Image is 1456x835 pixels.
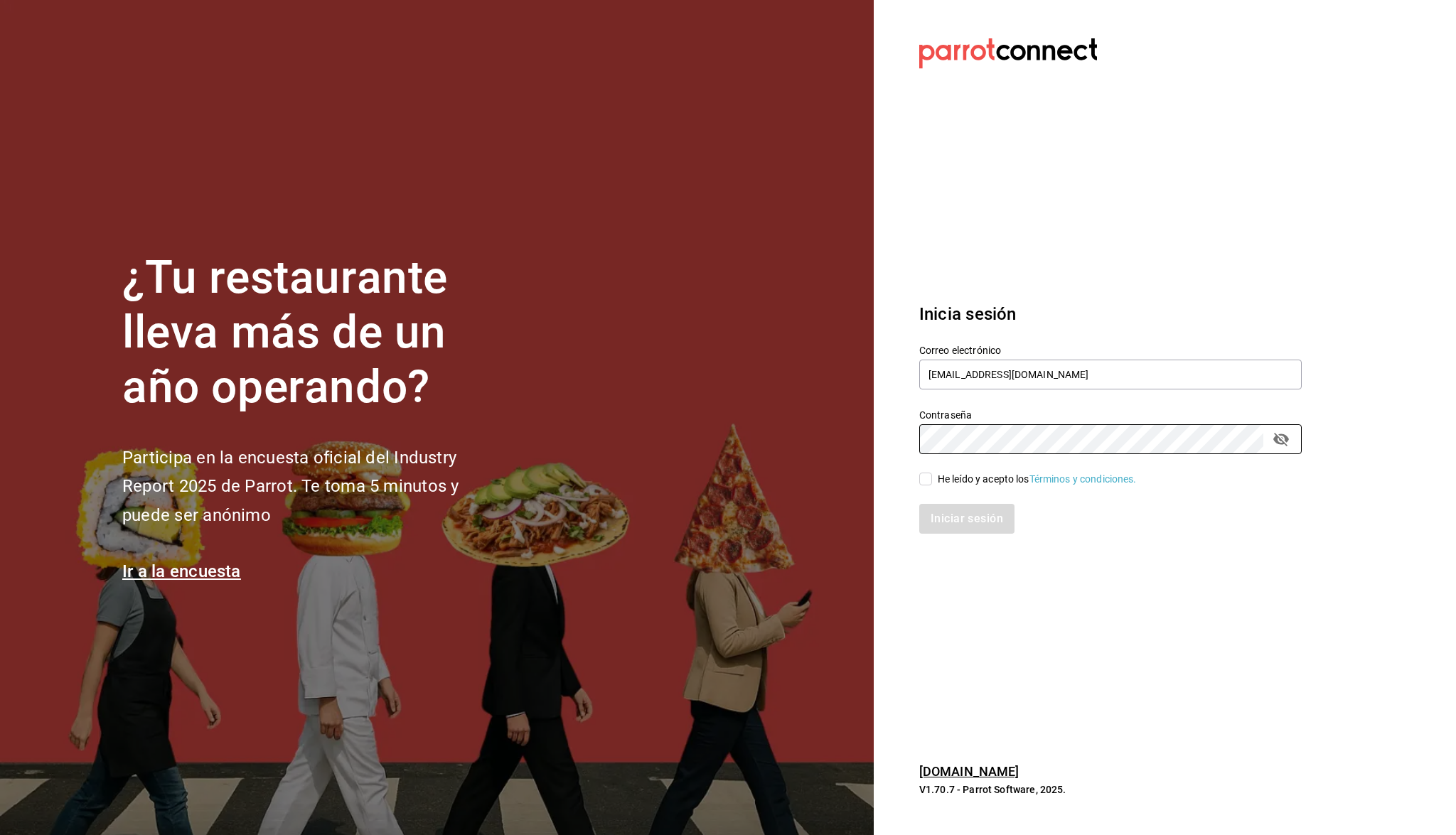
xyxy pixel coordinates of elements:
[919,301,1302,327] h3: Inicia sesión
[919,764,1019,779] a: [DOMAIN_NAME]
[122,251,506,414] h1: ¿Tu restaurante lleva más de un año operando?
[919,782,1302,797] p: V1.70.7 - Parrot Software, 2025.
[1029,473,1137,485] a: Términos y condiciones.
[919,360,1302,389] input: Ingresa tu correo electrónico
[938,472,1137,487] div: He leído y acepto los
[122,443,506,530] h2: Participa en la encuesta oficial del Industry Report 2025 de Parrot. Te toma 5 minutos y puede se...
[1269,427,1293,451] button: passwordField
[919,410,1302,420] label: Contraseña
[919,345,1302,355] label: Correo electrónico
[122,561,241,581] a: Ir a la encuesta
